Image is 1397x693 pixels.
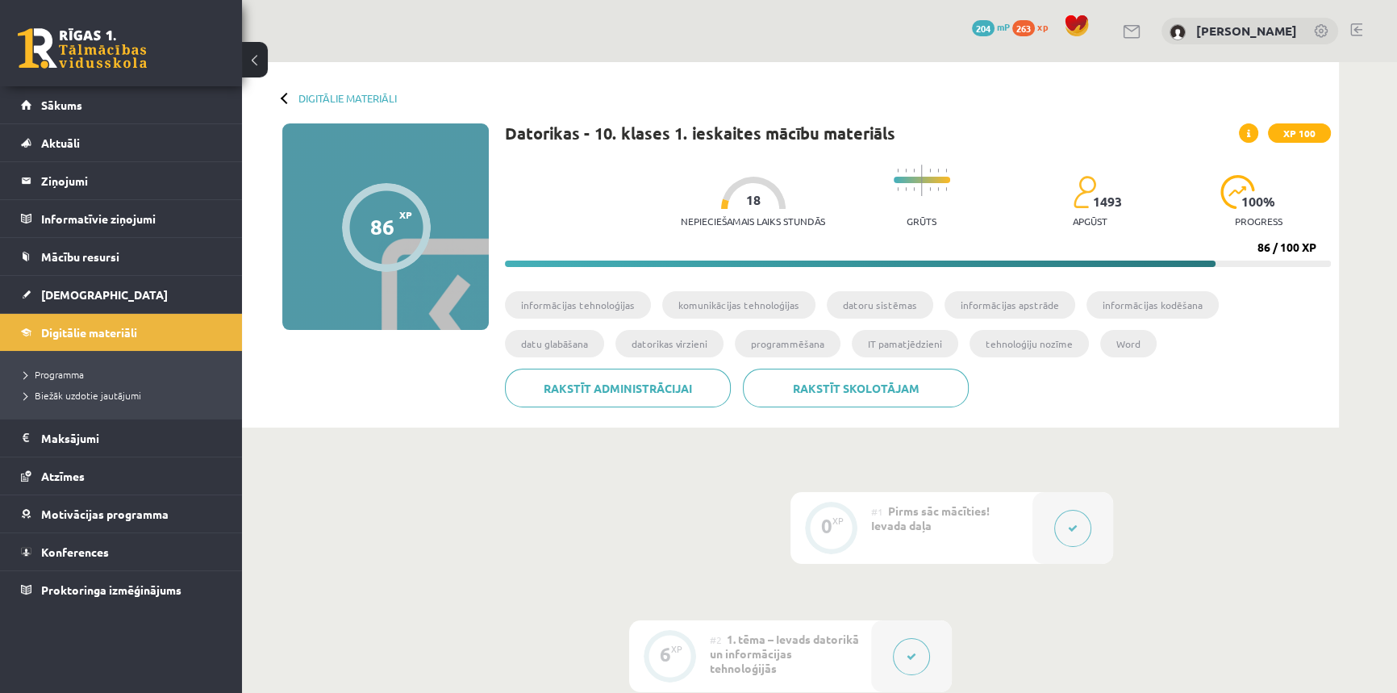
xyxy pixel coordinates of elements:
[21,457,222,495] a: Atzīmes
[905,187,907,191] img: icon-short-line-57e1e144782c952c97e751825c79c345078a6d821885a25fce030b3d8c18986b.svg
[929,169,931,173] img: icon-short-line-57e1e144782c952c97e751825c79c345078a6d821885a25fce030b3d8c18986b.svg
[24,368,84,381] span: Programma
[1073,175,1096,209] img: students-c634bb4e5e11cddfef0936a35e636f08e4e9abd3cc4e673bd6f9a4125e45ecb1.svg
[615,330,724,357] li: datorikas virzieni
[41,200,222,237] legend: Informatīvie ziņojumi
[41,545,109,559] span: Konferences
[897,187,899,191] img: icon-short-line-57e1e144782c952c97e751825c79c345078a6d821885a25fce030b3d8c18986b.svg
[681,215,825,227] p: Nepieciešamais laiks stundās
[997,20,1010,33] span: mP
[1012,20,1056,33] a: 263 xp
[41,98,82,112] span: Sākums
[907,215,936,227] p: Grūts
[1220,175,1255,209] img: icon-progress-161ccf0a02000e728c5f80fcf4c31c7af3da0e1684b2b1d7c360e028c24a22f1.svg
[505,369,731,407] a: Rakstīt administrācijai
[905,169,907,173] img: icon-short-line-57e1e144782c952c97e751825c79c345078a6d821885a25fce030b3d8c18986b.svg
[929,187,931,191] img: icon-short-line-57e1e144782c952c97e751825c79c345078a6d821885a25fce030b3d8c18986b.svg
[945,187,947,191] img: icon-short-line-57e1e144782c952c97e751825c79c345078a6d821885a25fce030b3d8c18986b.svg
[1100,330,1157,357] li: Word
[505,330,604,357] li: datu glabāšana
[852,330,958,357] li: IT pamatjēdzieni
[41,136,80,150] span: Aktuāli
[21,571,222,608] a: Proktoringa izmēģinājums
[41,469,85,483] span: Atzīmes
[41,420,222,457] legend: Maksājumi
[21,495,222,532] a: Motivācijas programma
[21,314,222,351] a: Digitālie materiāli
[24,389,141,402] span: Biežāk uzdotie jautājumi
[746,193,761,207] span: 18
[1170,24,1186,40] img: Ingus Riciks
[827,291,933,319] li: datoru sistēmas
[41,325,137,340] span: Digitālie materiāli
[1086,291,1219,319] li: informācijas kodēšana
[1268,123,1331,143] span: XP 100
[1037,20,1048,33] span: xp
[1012,20,1035,36] span: 263
[972,20,1010,33] a: 204 mP
[399,209,412,220] span: XP
[21,533,222,570] a: Konferences
[913,187,915,191] img: icon-short-line-57e1e144782c952c97e751825c79c345078a6d821885a25fce030b3d8c18986b.svg
[370,215,394,239] div: 86
[21,200,222,237] a: Informatīvie ziņojumi
[21,86,222,123] a: Sākums
[41,249,119,264] span: Mācību resursi
[41,162,222,199] legend: Ziņojumi
[972,20,995,36] span: 204
[21,162,222,199] a: Ziņojumi
[41,287,168,302] span: [DEMOGRAPHIC_DATA]
[1235,215,1282,227] p: progress
[921,165,923,196] img: icon-long-line-d9ea69661e0d244f92f715978eff75569469978d946b2353a9bb055b3ed8787d.svg
[662,291,815,319] li: komunikācijas tehnoloģijas
[671,645,682,653] div: XP
[1073,215,1107,227] p: apgūst
[21,276,222,313] a: [DEMOGRAPHIC_DATA]
[1093,194,1122,209] span: 1493
[743,369,969,407] a: Rakstīt skolotājam
[41,507,169,521] span: Motivācijas programma
[937,187,939,191] img: icon-short-line-57e1e144782c952c97e751825c79c345078a6d821885a25fce030b3d8c18986b.svg
[298,92,397,104] a: Digitālie materiāli
[21,238,222,275] a: Mācību resursi
[897,169,899,173] img: icon-short-line-57e1e144782c952c97e751825c79c345078a6d821885a25fce030b3d8c18986b.svg
[832,516,844,525] div: XP
[710,633,722,646] span: #2
[970,330,1089,357] li: tehnoloģiju nozīme
[24,388,226,403] a: Biežāk uzdotie jautājumi
[945,169,947,173] img: icon-short-line-57e1e144782c952c97e751825c79c345078a6d821885a25fce030b3d8c18986b.svg
[41,582,181,597] span: Proktoringa izmēģinājums
[1196,23,1297,39] a: [PERSON_NAME]
[871,503,990,532] span: Pirms sāc mācīties! Ievada daļa
[18,28,147,69] a: Rīgas 1. Tālmācības vidusskola
[735,330,840,357] li: programmēšana
[505,123,895,143] h1: Datorikas - 10. klases 1. ieskaites mācību materiāls
[24,367,226,382] a: Programma
[871,505,883,518] span: #1
[1241,194,1276,209] span: 100 %
[945,291,1075,319] li: informācijas apstrāde
[660,647,671,662] div: 6
[505,291,651,319] li: informācijas tehnoloģijas
[913,169,915,173] img: icon-short-line-57e1e144782c952c97e751825c79c345078a6d821885a25fce030b3d8c18986b.svg
[821,519,832,533] div: 0
[937,169,939,173] img: icon-short-line-57e1e144782c952c97e751825c79c345078a6d821885a25fce030b3d8c18986b.svg
[21,420,222,457] a: Maksājumi
[710,632,859,675] span: 1. tēma – Ievads datorikā un informācijas tehnoloģijās
[21,124,222,161] a: Aktuāli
